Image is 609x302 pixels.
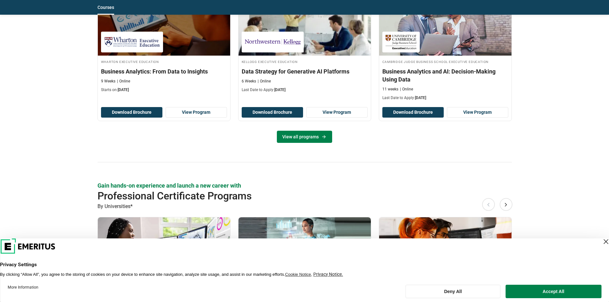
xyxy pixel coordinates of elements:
span: [DATE] [274,88,285,92]
p: 6 Weeks [242,79,256,84]
p: Gain hands-on experience and launch a new career with [98,182,512,190]
img: Kellogg Executive Education [245,35,301,49]
p: Online [258,79,271,84]
p: Last Date to Apply: [242,87,368,93]
p: 11 weeks [382,87,398,92]
img: Professional Certificate in Data Engineering | Online Data Science and Analytics Course [379,217,511,281]
h3: Data Strategy for Generative AI Platforms [242,67,368,75]
h4: Kellogg Executive Education [242,59,368,64]
button: Download Brochure [101,107,162,118]
p: By Universities* [98,202,512,211]
span: [DATE] [415,96,426,100]
img: Cambridge Judge Business School Executive Education [386,35,417,49]
h3: Business Analytics and AI: Decision-Making Using Data [382,67,508,83]
a: View Program [447,107,508,118]
span: [DATE] [118,88,129,92]
p: Starts on: [101,87,227,93]
img: Professional Certificate in Data Analytics | Online Data Science and Analytics Course [238,217,371,281]
h2: Professional Certificate Programs [98,190,470,202]
h3: Business Analytics: From Data to Insights [101,67,227,75]
img: Wharton Executive Education [104,35,160,49]
img: Professional Certificate in Data Science and Analytics | Online Data Science and Analytics Course [98,217,230,281]
button: Previous [482,198,495,211]
p: Online [400,87,413,92]
a: View all programs [277,131,332,143]
a: View Program [306,107,368,118]
h4: Wharton Executive Education [101,59,227,64]
button: Download Brochure [382,107,444,118]
button: Next [500,198,512,211]
p: Last Date to Apply: [382,95,508,101]
a: View Program [166,107,227,118]
p: Online [117,79,130,84]
button: Download Brochure [242,107,303,118]
p: 9 Weeks [101,79,115,84]
h4: Cambridge Judge Business School Executive Education [382,59,508,64]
